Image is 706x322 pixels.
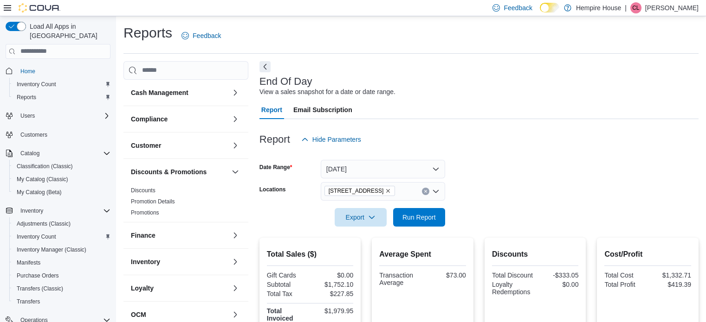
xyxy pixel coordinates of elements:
span: Email Subscription [293,101,352,119]
button: My Catalog (Beta) [9,186,114,199]
button: Inventory [17,205,47,216]
span: My Catalog (Beta) [17,189,62,196]
button: Classification (Classic) [9,160,114,173]
button: Next [259,61,271,72]
div: Discounts & Promotions [123,185,248,222]
span: Inventory Manager (Classic) [13,244,110,255]
button: Hide Parameters [298,130,365,149]
span: Promotion Details [131,198,175,205]
h3: Report [259,134,290,145]
input: Dark Mode [540,3,559,13]
button: Loyalty [131,284,228,293]
span: Transfers [17,298,40,305]
span: Feedback [504,3,532,13]
button: Remove 59 First Street from selection in this group [385,188,391,194]
h3: End Of Day [259,76,312,87]
span: Report [261,101,282,119]
button: Transfers (Classic) [9,282,114,295]
span: Load All Apps in [GEOGRAPHIC_DATA] [26,22,110,40]
span: Promotions [131,209,159,216]
h3: OCM [131,310,146,319]
div: $1,752.10 [312,281,353,288]
button: Finance [131,231,228,240]
span: [STREET_ADDRESS] [329,186,384,196]
span: Inventory [17,205,110,216]
div: Subtotal [267,281,308,288]
span: My Catalog (Classic) [13,174,110,185]
span: Adjustments (Classic) [17,220,71,227]
span: Users [17,110,110,121]
button: Reports [9,91,114,104]
button: OCM [131,310,228,319]
div: Chris Lochan [630,2,641,13]
span: Transfers [13,296,110,307]
a: Classification (Classic) [13,161,77,172]
span: Feedback [193,31,221,40]
span: Catalog [17,148,110,159]
div: Total Profit [604,281,646,288]
button: Customer [230,140,241,151]
span: 59 First Street [324,186,395,196]
a: Reports [13,92,40,103]
button: Manifests [9,256,114,269]
strong: Total Invoiced [267,307,293,322]
span: CL [632,2,639,13]
img: Cova [19,3,60,13]
button: Run Report [393,208,445,227]
span: Reports [13,92,110,103]
span: Hide Parameters [312,135,361,144]
span: Export [340,208,381,227]
span: Manifests [17,259,40,266]
button: Users [17,110,39,121]
span: My Catalog (Classic) [17,176,68,183]
span: Purchase Orders [17,272,59,279]
div: Transaction Average [379,271,421,286]
button: Customers [2,128,114,141]
span: Classification (Classic) [17,163,73,170]
h3: Inventory [131,257,160,266]
div: $0.00 [312,271,353,279]
span: Inventory Count [13,79,110,90]
span: Inventory Manager (Classic) [17,246,86,253]
div: Total Discount [492,271,533,279]
button: Catalog [2,147,114,160]
span: Home [20,68,35,75]
h2: Discounts [492,249,579,260]
button: Inventory [131,257,228,266]
h3: Loyalty [131,284,154,293]
h2: Cost/Profit [604,249,691,260]
a: Inventory Count [13,79,60,90]
button: Compliance [131,114,228,124]
a: Adjustments (Classic) [13,218,74,229]
div: $73.00 [425,271,466,279]
a: Inventory Manager (Classic) [13,244,90,255]
span: Manifests [13,257,110,268]
button: Open list of options [432,188,440,195]
span: Home [17,65,110,77]
span: Run Report [402,213,436,222]
button: OCM [230,309,241,320]
button: Discounts & Promotions [230,166,241,177]
h3: Finance [131,231,155,240]
button: Inventory [230,256,241,267]
span: Purchase Orders [13,270,110,281]
div: View a sales snapshot for a date or date range. [259,87,395,97]
span: Inventory Count [13,231,110,242]
button: Inventory Count [9,230,114,243]
button: Inventory Manager (Classic) [9,243,114,256]
button: Compliance [230,114,241,125]
a: Discounts [131,187,155,194]
button: Inventory Count [9,78,114,91]
a: My Catalog (Beta) [13,187,65,198]
h3: Customer [131,141,161,150]
button: Cash Management [230,87,241,98]
button: My Catalog (Classic) [9,173,114,186]
h3: Compliance [131,114,168,124]
button: Clear input [422,188,429,195]
label: Locations [259,186,286,193]
span: Users [20,112,35,120]
button: Users [2,109,114,122]
div: $1,332.71 [650,271,691,279]
button: Customer [131,141,228,150]
span: Catalog [20,150,39,157]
